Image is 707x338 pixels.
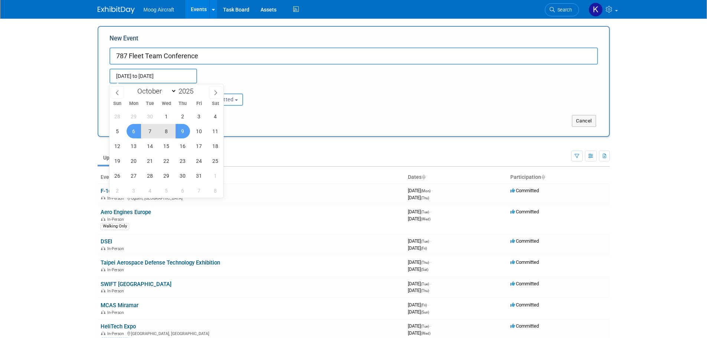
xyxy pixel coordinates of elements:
img: Kelsey Blackley [589,3,603,17]
span: October 10, 2025 [192,124,206,138]
img: ExhibitDay [98,6,135,14]
span: November 2, 2025 [110,183,125,198]
span: October 17, 2025 [192,139,206,153]
input: Name of Trade Show / Conference [109,47,598,65]
span: October 25, 2025 [208,154,223,168]
span: (Wed) [421,331,431,335]
img: In-Person Event [101,289,105,292]
input: Year [177,87,199,95]
select: Month [134,86,177,96]
span: [DATE] [408,330,431,336]
a: Aero Engines Europe [101,209,151,216]
span: September 30, 2025 [143,109,157,124]
span: In-Person [107,268,126,272]
span: October 21, 2025 [143,154,157,168]
th: Event [98,171,405,184]
span: (Tue) [421,324,429,328]
span: [DATE] [408,209,431,214]
span: - [432,188,433,193]
span: November 7, 2025 [192,183,206,198]
a: F-16 Training Aircraft TCG Worldwide Review [101,188,211,194]
span: October 3, 2025 [192,109,206,124]
span: Committed [510,302,539,308]
span: Tue [142,101,158,106]
img: In-Person Event [101,217,105,221]
span: November 5, 2025 [159,183,174,198]
span: October 26, 2025 [110,168,125,183]
span: November 4, 2025 [143,183,157,198]
a: DSEI [101,238,112,245]
span: (Thu) [421,196,429,200]
span: - [428,302,429,308]
span: In-Person [107,196,126,201]
input: Start Date - End Date [109,69,197,83]
span: [DATE] [408,195,429,200]
span: November 3, 2025 [127,183,141,198]
span: Committed [510,209,539,214]
span: (Tue) [421,210,429,214]
span: October 7, 2025 [143,124,157,138]
a: MCAS Miramar [101,302,138,309]
span: October 22, 2025 [159,154,174,168]
span: October 27, 2025 [127,168,141,183]
span: [DATE] [408,259,431,265]
span: - [430,238,431,244]
span: October 15, 2025 [159,139,174,153]
span: (Thu) [421,289,429,293]
span: [DATE] [408,245,427,251]
span: In-Person [107,217,126,222]
span: Committed [510,323,539,329]
img: In-Person Event [101,246,105,250]
button: Cancel [572,115,596,127]
span: Committed [510,238,539,244]
span: [DATE] [408,302,429,308]
span: [DATE] [408,238,431,244]
span: September 29, 2025 [127,109,141,124]
span: In-Person [107,310,126,315]
span: (Sat) [421,268,428,272]
span: In-Person [107,331,126,336]
span: In-Person [107,289,126,293]
a: HeliTech Expo [101,323,136,330]
span: October 16, 2025 [176,139,190,153]
img: In-Person Event [101,196,105,200]
span: October 24, 2025 [192,154,206,168]
span: October 23, 2025 [176,154,190,168]
span: Committed [510,259,539,265]
img: In-Person Event [101,268,105,271]
label: New Event [109,34,138,46]
span: [DATE] [408,216,431,221]
span: (Fri) [421,246,427,250]
span: Committed [510,188,539,193]
span: October 1, 2025 [159,109,174,124]
span: (Wed) [421,217,431,221]
span: Sat [207,101,223,106]
span: October 30, 2025 [176,168,190,183]
span: Mon [125,101,142,106]
span: Fri [191,101,207,106]
span: (Fri) [421,303,427,307]
span: Sun [109,101,126,106]
div: Walking Only [101,223,129,230]
a: Search [545,3,579,16]
span: October 28, 2025 [143,168,157,183]
span: October 6, 2025 [127,124,141,138]
span: November 1, 2025 [208,168,223,183]
th: Participation [507,171,610,184]
span: November 6, 2025 [176,183,190,198]
span: Committed [510,281,539,286]
span: November 8, 2025 [208,183,223,198]
span: October 20, 2025 [127,154,141,168]
img: In-Person Event [101,331,105,335]
span: - [430,323,431,329]
span: (Tue) [421,239,429,243]
span: - [430,281,431,286]
a: Taipei Aerospace Defense Technology Exhibition [101,259,220,266]
span: October 31, 2025 [192,168,206,183]
div: [GEOGRAPHIC_DATA], [GEOGRAPHIC_DATA] [101,330,402,336]
img: In-Person Event [101,310,105,314]
a: Sort by Participation Type [541,174,545,180]
span: October 29, 2025 [159,168,174,183]
span: (Tue) [421,282,429,286]
span: Wed [158,101,174,106]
